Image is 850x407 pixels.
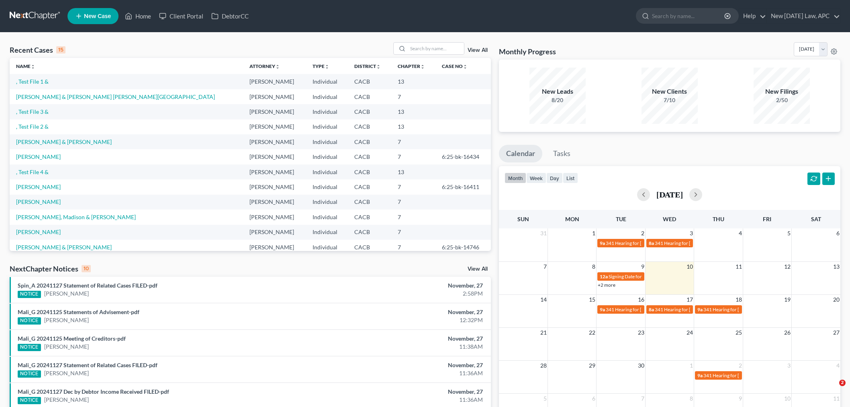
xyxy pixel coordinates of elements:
[333,343,483,351] div: 11:38AM
[529,96,586,104] div: 8/20
[435,149,491,164] td: 6:25-bk-16434
[600,306,605,312] span: 9a
[499,47,556,56] h3: Monthly Progress
[18,370,41,378] div: NOTICE
[306,240,348,255] td: Individual
[348,89,391,104] td: CACB
[306,74,348,89] td: Individual
[16,108,49,115] a: , Test File 3 &
[697,306,703,312] span: 9a
[686,262,694,271] span: 10
[348,149,391,164] td: CACB
[783,328,791,337] span: 26
[391,179,435,194] td: 7
[391,195,435,210] td: 7
[348,119,391,134] td: CACB
[18,317,41,325] div: NOTICE
[529,87,586,96] div: New Leads
[539,328,548,337] span: 21
[348,195,391,210] td: CACB
[243,210,306,224] td: [PERSON_NAME]
[275,64,280,69] i: unfold_more
[16,138,112,145] a: [PERSON_NAME] & [PERSON_NAME]
[391,104,435,119] td: 13
[836,228,840,238] span: 6
[598,282,615,288] a: +2 more
[600,240,605,246] span: 9a
[606,306,720,312] span: 341 Hearing for [PERSON_NAME] & [PERSON_NAME]
[243,89,306,104] td: [PERSON_NAME]
[376,64,381,69] i: unfold_more
[18,388,169,395] a: Mali_G 20241127 Dec by Debtor Income Received FILED-pdf
[306,149,348,164] td: Individual
[391,89,435,104] td: 7
[333,335,483,343] div: November, 27
[333,388,483,396] div: November, 27
[391,74,435,89] td: 13
[588,295,596,304] span: 15
[44,369,89,377] a: [PERSON_NAME]
[249,63,280,69] a: Attorneyunfold_more
[306,210,348,224] td: Individual
[686,328,694,337] span: 24
[306,89,348,104] td: Individual
[348,74,391,89] td: CACB
[333,316,483,324] div: 12:32PM
[600,273,608,280] span: 12a
[354,63,381,69] a: Districtunfold_more
[82,265,91,272] div: 10
[640,262,645,271] span: 9
[649,306,654,312] span: 8a
[348,104,391,119] td: CACB
[325,64,329,69] i: unfold_more
[16,169,49,175] a: , Test File 4 &
[408,43,464,54] input: Search by name...
[348,164,391,179] td: CACB
[754,96,810,104] div: 2/50
[243,225,306,240] td: [PERSON_NAME]
[738,228,743,238] span: 4
[391,225,435,240] td: 7
[539,228,548,238] span: 31
[243,149,306,164] td: [PERSON_NAME]
[435,240,491,255] td: 6:25-bk-14746
[243,179,306,194] td: [PERSON_NAME]
[517,216,529,222] span: Sun
[642,87,698,96] div: New Clients
[783,262,791,271] span: 12
[243,74,306,89] td: [PERSON_NAME]
[16,214,136,220] a: [PERSON_NAME], Madison & [PERSON_NAME]
[10,45,65,55] div: Recent Cases
[686,295,694,304] span: 17
[10,264,91,273] div: NextChapter Notices
[306,225,348,240] td: Individual
[18,308,139,315] a: Mali_G 20241125 Statements of Advisement-pdf
[243,195,306,210] td: [PERSON_NAME]
[243,164,306,179] td: [PERSON_NAME]
[637,295,645,304] span: 16
[546,173,563,183] button: day
[763,216,771,222] span: Fri
[640,228,645,238] span: 2
[391,164,435,179] td: 13
[391,149,435,164] td: 7
[44,316,89,324] a: [PERSON_NAME]
[44,396,89,404] a: [PERSON_NAME]
[16,183,61,190] a: [PERSON_NAME]
[18,397,41,404] div: NOTICE
[18,335,126,342] a: Mali_G 20241125 Meeting of Creditors-pdf
[652,8,725,23] input: Search by name...
[155,9,207,23] a: Client Portal
[121,9,155,23] a: Home
[243,119,306,134] td: [PERSON_NAME]
[44,290,89,298] a: [PERSON_NAME]
[637,361,645,370] span: 30
[306,119,348,134] td: Individual
[689,361,694,370] span: 1
[306,164,348,179] td: Individual
[306,104,348,119] td: Individual
[333,308,483,316] div: November, 27
[243,240,306,255] td: [PERSON_NAME]
[56,46,65,53] div: 15
[663,216,676,222] span: Wed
